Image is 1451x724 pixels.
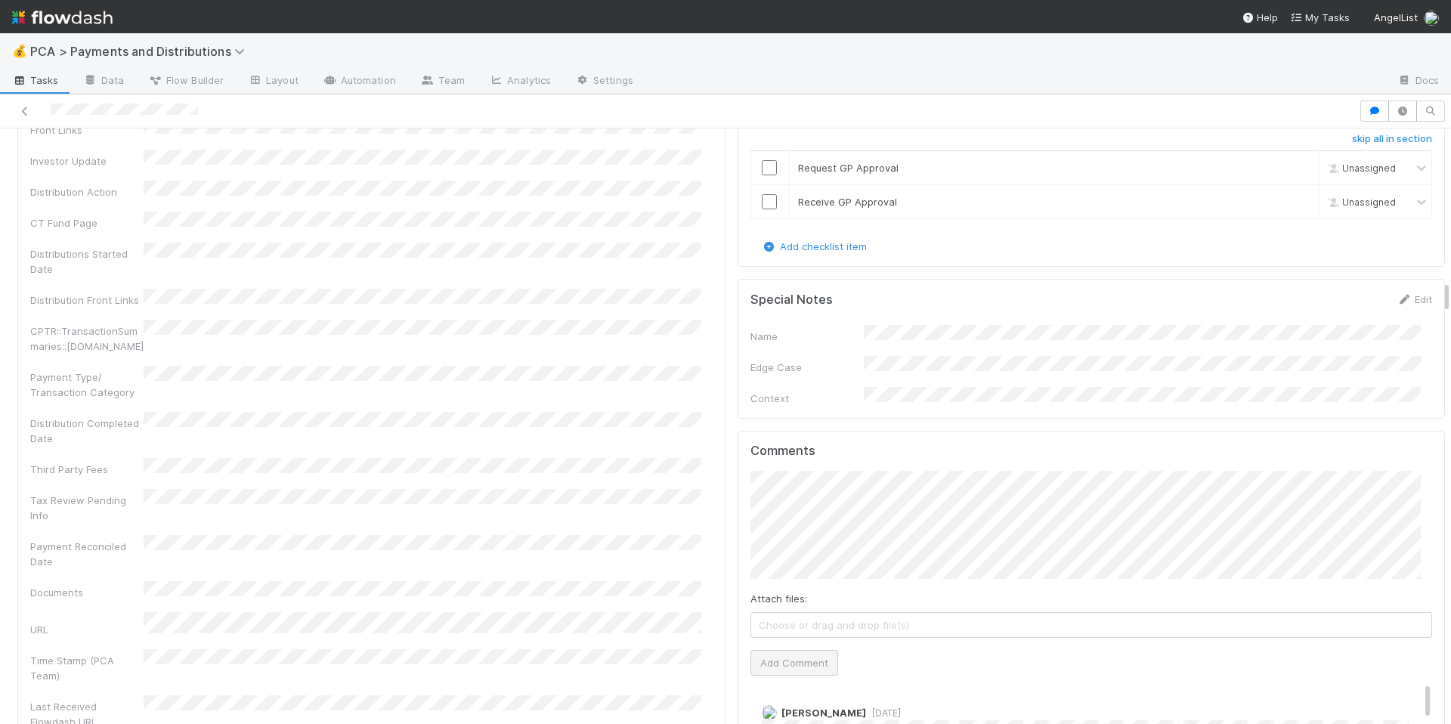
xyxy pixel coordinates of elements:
div: Name [750,329,864,344]
span: 💰 [12,45,27,57]
div: CT Fund Page [30,215,144,231]
img: avatar_e7d5656d-bda2-4d83-89d6-b6f9721f96bd.png [762,705,777,720]
span: PCA > Payments and Distributions [30,44,252,59]
span: [DATE] [866,707,901,719]
div: Payment Reconciled Date [30,539,144,569]
a: Team [408,70,477,94]
img: avatar_a2d05fec-0a57-4266-8476-74cda3464b0e.png [1424,11,1439,26]
div: Third Party Fees [30,462,144,477]
span: Request GP Approval [798,162,899,174]
a: Docs [1385,70,1451,94]
div: Documents [30,585,144,600]
a: Automation [311,70,408,94]
h6: skip all in section [1352,133,1432,145]
span: Tasks [12,73,59,88]
label: Attach files: [750,591,807,606]
span: Unassigned [1324,196,1396,208]
a: Edit [1397,293,1432,305]
span: My Tasks [1290,11,1350,23]
a: Layout [236,70,311,94]
div: Distribution Completed Date [30,416,144,446]
a: Flow Builder [136,70,236,94]
div: Distributions Started Date [30,246,144,277]
div: Time Stamp (PCA Team) [30,653,144,683]
a: My Tasks [1290,10,1350,25]
span: Flow Builder [148,73,224,88]
div: Tax Review Pending Info [30,493,144,523]
span: Receive GP Approval [798,196,897,208]
span: [PERSON_NAME] [781,707,866,719]
a: Add checklist item [762,240,867,252]
a: Analytics [477,70,563,94]
div: Front Links [30,122,144,138]
div: Edge Case [750,360,864,375]
a: Data [71,70,136,94]
span: Choose or drag and drop file(s) [751,613,1432,637]
span: AngelList [1374,11,1418,23]
img: logo-inverted-e16ddd16eac7371096b0.svg [12,5,113,30]
div: Distribution Front Links [30,292,144,308]
span: Unassigned [1324,162,1396,174]
h5: Special Notes [750,292,833,308]
div: Context [750,391,864,406]
div: Help [1242,10,1278,25]
div: URL [30,622,144,637]
h5: Comments [750,444,1433,459]
div: Payment Type/ Transaction Category [30,370,144,400]
div: Investor Update [30,153,144,169]
div: CPTR::TransactionSummaries::[DOMAIN_NAME] [30,323,144,354]
a: skip all in section [1352,133,1432,151]
a: Settings [563,70,645,94]
button: Add Comment [750,650,838,676]
div: Distribution Action [30,184,144,200]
